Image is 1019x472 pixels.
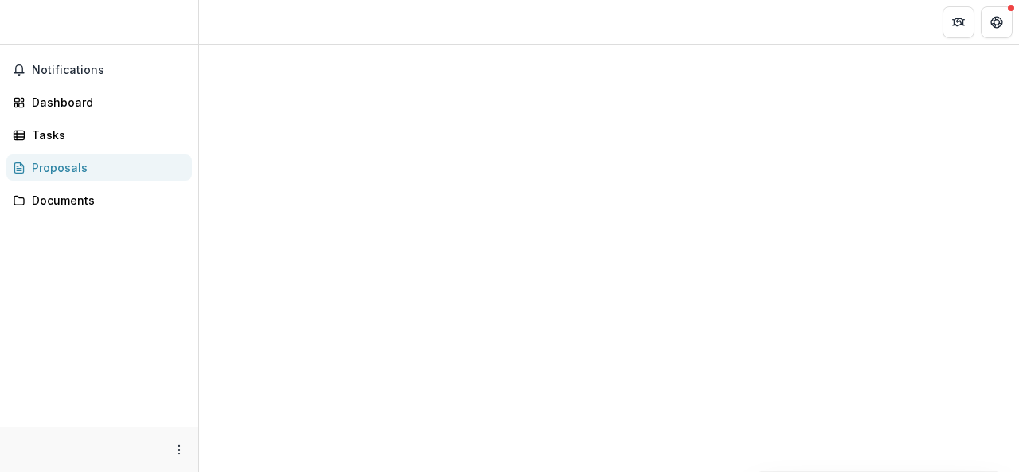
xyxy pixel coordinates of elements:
[981,6,1013,38] button: Get Help
[6,122,192,148] a: Tasks
[32,159,179,176] div: Proposals
[6,187,192,213] a: Documents
[6,154,192,181] a: Proposals
[32,94,179,111] div: Dashboard
[32,127,179,143] div: Tasks
[170,440,189,459] button: More
[6,89,192,115] a: Dashboard
[32,192,179,209] div: Documents
[943,6,974,38] button: Partners
[6,57,192,83] button: Notifications
[32,64,185,77] span: Notifications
